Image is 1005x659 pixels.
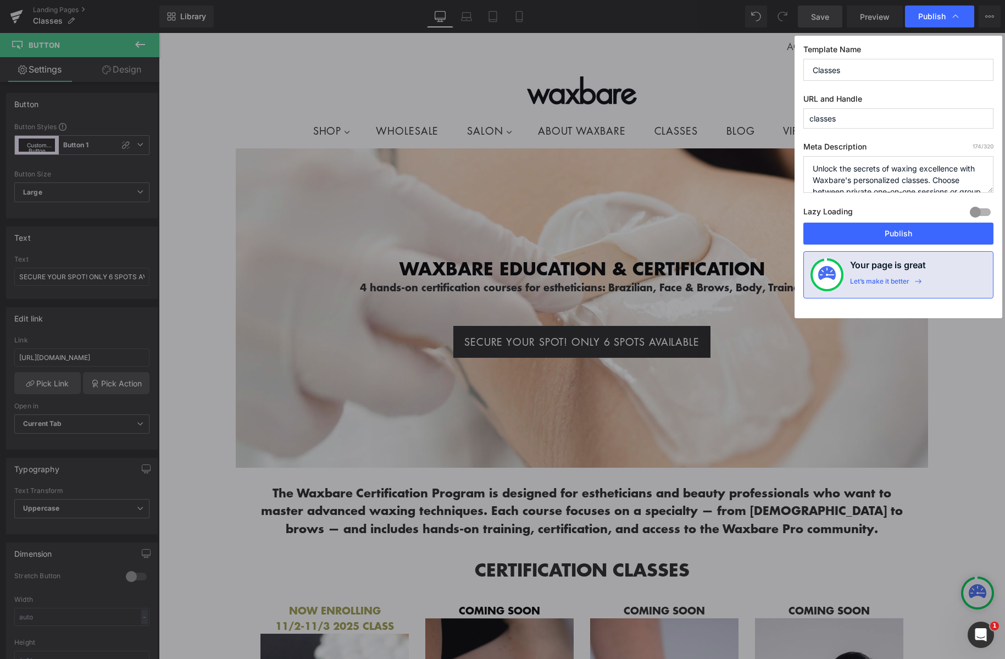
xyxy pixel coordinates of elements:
span: 174 [973,143,981,149]
span: COMING SOON [465,570,546,585]
label: Template Name [803,45,993,59]
a: Account [628,7,677,20]
span: 1 [990,622,999,630]
span: The Waxbare Certification Program is designed for estheticians and beauty professionals who want ... [102,451,744,504]
span: NOW ENROLLING [130,570,222,585]
span: COMING SOON [630,570,711,585]
img: onboarding-status.svg [818,266,836,284]
a: WHOLESALE [203,80,294,116]
input: Search [687,43,830,70]
button: Publish [803,223,993,245]
textarea: Unlock the secrets of waxing excellence with Waxbare's personalized classes. Choose between priva... [803,156,993,193]
a: ABOUT WAXBARE [365,80,481,116]
span: /320 [973,143,993,149]
h4: Your page is great [850,258,926,277]
button: Checkout [760,5,819,21]
div: Let’s make it better [850,277,909,291]
span: Publish [918,12,946,21]
h1: Waxbare Education & Certification [77,225,769,246]
label: Lazy Loading [803,204,853,223]
a: SHOP [140,80,203,116]
img: WAXBARE [368,43,478,71]
span: SECURE YOUR SPOT! ONLY 6 SPOTS AVAILABLE [306,301,541,317]
a: SECURE YOUR SPOT! ONLY 6 SPOTS AVAILABLE [295,293,552,325]
a: SALON [294,80,365,116]
a: BLOG [553,80,610,116]
strong: 4 hands-on certification courses for estheticians: Brazilian, Face & Brows, Body, Trainer [201,247,645,262]
a: CLASSES [481,80,553,116]
span: 0 [729,7,735,20]
span: Cart [701,7,725,20]
a: Cart(0) [701,6,738,21]
a: VIP REWARDS [610,80,706,116]
span: COMING SOON [300,570,381,585]
h1: certification classes [102,527,745,547]
input: Search [808,43,830,70]
iframe: Intercom live chat [968,622,994,648]
label: URL and Handle [803,94,993,108]
span: 11/2-11/3 2025 CLASS [116,585,235,600]
label: Meta Description [803,142,993,156]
